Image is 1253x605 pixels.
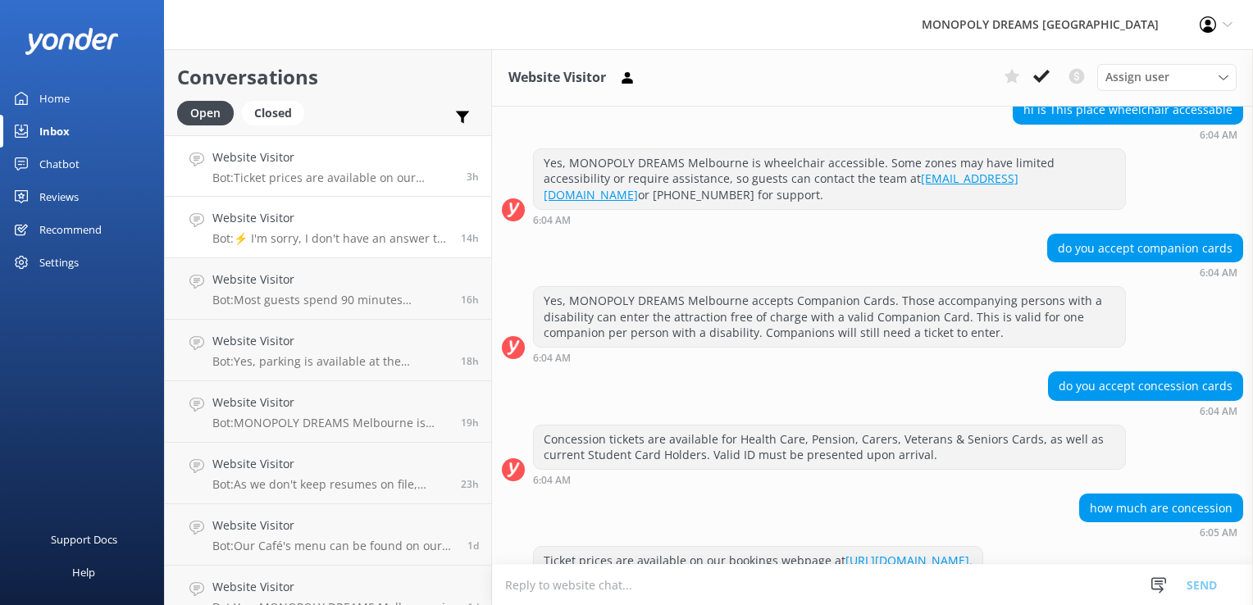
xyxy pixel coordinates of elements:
span: Sep 24 2025 04:32pm (UTC +10:00) Australia/Sydney [461,293,479,307]
strong: 6:04 AM [1200,268,1237,278]
a: Open [177,103,242,121]
p: Bot: Our Café's menu can be found on our website! Please visit [URL][DOMAIN_NAME] to view it. [212,539,455,553]
div: Inbox [39,115,70,148]
h4: Website Visitor [212,455,449,473]
div: do you accept concession cards [1049,372,1242,400]
a: [URL][DOMAIN_NAME]. [845,553,973,568]
div: Sep 25 2025 06:04am (UTC +10:00) Australia/Sydney [1047,266,1243,278]
strong: 6:04 AM [1200,130,1237,140]
div: Chatbot [39,148,80,180]
div: Sep 25 2025 06:04am (UTC +10:00) Australia/Sydney [533,474,1126,485]
a: Website VisitorBot:MONOPOLY DREAMS Melbourne is located on the Lower Ground Floor of [GEOGRAPHIC_... [165,381,491,443]
div: Support Docs [51,523,117,556]
div: Open [177,101,234,125]
div: Reviews [39,180,79,213]
span: Sep 25 2025 06:05am (UTC +10:00) Australia/Sydney [467,170,479,184]
a: Website VisitorBot:⚡ I'm sorry, I don't have an answer to your question. Could you please try rep... [165,197,491,258]
div: Ticket prices are available on our bookings webpage at [534,547,982,575]
h4: Website Visitor [212,332,449,350]
a: Website VisitorBot:As we don't keep resumes on file, please check our website for the latest open... [165,443,491,504]
div: Assign User [1097,64,1237,90]
div: Settings [39,246,79,279]
div: do you accept companion cards [1048,234,1242,262]
div: hi is This place wheelchair accessable [1014,96,1242,124]
div: Sep 25 2025 06:05am (UTC +10:00) Australia/Sydney [1079,526,1243,538]
span: Sep 24 2025 02:07pm (UTC +10:00) Australia/Sydney [461,416,479,430]
img: yonder-white-logo.png [25,28,119,55]
div: Yes, MONOPOLY DREAMS Melbourne accepts Companion Cards. Those accompanying persons with a disabil... [534,287,1125,347]
div: Sep 25 2025 06:04am (UTC +10:00) Australia/Sydney [533,214,1126,225]
h2: Conversations [177,61,479,93]
div: Sep 25 2025 06:04am (UTC +10:00) Australia/Sydney [1013,129,1243,140]
p: Bot: Ticket prices are available on our bookings webpage at [URL][DOMAIN_NAME]. [212,171,454,185]
h3: Website Visitor [508,67,606,89]
a: [EMAIL_ADDRESS][DOMAIN_NAME] [544,171,1018,202]
h4: Website Visitor [212,578,455,596]
h4: Website Visitor [212,516,455,534]
div: Concession tickets are available for Health Care, Pension, Carers, Veterans & Seniors Cards, as w... [534,425,1125,469]
span: Sep 24 2025 03:25pm (UTC +10:00) Australia/Sydney [461,354,479,368]
span: Sep 24 2025 06:41pm (UTC +10:00) Australia/Sydney [461,231,479,245]
p: Bot: Yes, parking is available at the [GEOGRAPHIC_DATA]. You can receive 3 hours of parking for $... [212,354,449,369]
span: Sep 23 2025 11:26pm (UTC +10:00) Australia/Sydney [467,539,479,553]
span: Assign user [1105,68,1169,86]
strong: 6:04 AM [533,353,571,363]
a: Website VisitorBot:Ticket prices are available on our bookings webpage at [URL][DOMAIN_NAME].3h [165,135,491,197]
div: Yes, MONOPOLY DREAMS Melbourne is wheelchair accessible. Some zones may have limited accessibilit... [534,149,1125,209]
strong: 6:04 AM [533,216,571,225]
a: Website VisitorBot:Most guests spend 90 minutes enjoying MONOPOLY DREAMS [GEOGRAPHIC_DATA]. Once ... [165,258,491,320]
strong: 6:05 AM [1200,528,1237,538]
p: Bot: ⚡ I'm sorry, I don't have an answer to your question. Could you please try rephrasing your q... [212,231,449,246]
h4: Website Visitor [212,148,454,166]
p: Bot: As we don't keep resumes on file, please check our website for the latest openings: [DOMAIN_... [212,477,449,492]
div: Home [39,82,70,115]
p: Bot: MONOPOLY DREAMS Melbourne is located on the Lower Ground Floor of [GEOGRAPHIC_DATA]. To acce... [212,416,449,430]
h4: Website Visitor [212,209,449,227]
a: Website VisitorBot:Yes, parking is available at the [GEOGRAPHIC_DATA]. You can receive 3 hours of... [165,320,491,381]
h4: Website Visitor [212,271,449,289]
div: Sep 25 2025 06:04am (UTC +10:00) Australia/Sydney [533,352,1126,363]
div: how much are concession [1080,494,1242,522]
a: Website VisitorBot:Our Café's menu can be found on our website! Please visit [URL][DOMAIN_NAME] t... [165,504,491,566]
div: Sep 25 2025 06:04am (UTC +10:00) Australia/Sydney [1048,405,1243,416]
div: Recommend [39,213,102,246]
div: Closed [242,101,304,125]
div: Help [72,556,95,589]
strong: 6:04 AM [1200,407,1237,416]
p: Bot: Most guests spend 90 minutes enjoying MONOPOLY DREAMS [GEOGRAPHIC_DATA]. Once inside, you ar... [212,293,449,307]
h4: Website Visitor [212,393,449,412]
a: Closed [242,103,312,121]
span: Sep 24 2025 10:10am (UTC +10:00) Australia/Sydney [461,477,479,491]
strong: 6:04 AM [533,475,571,485]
